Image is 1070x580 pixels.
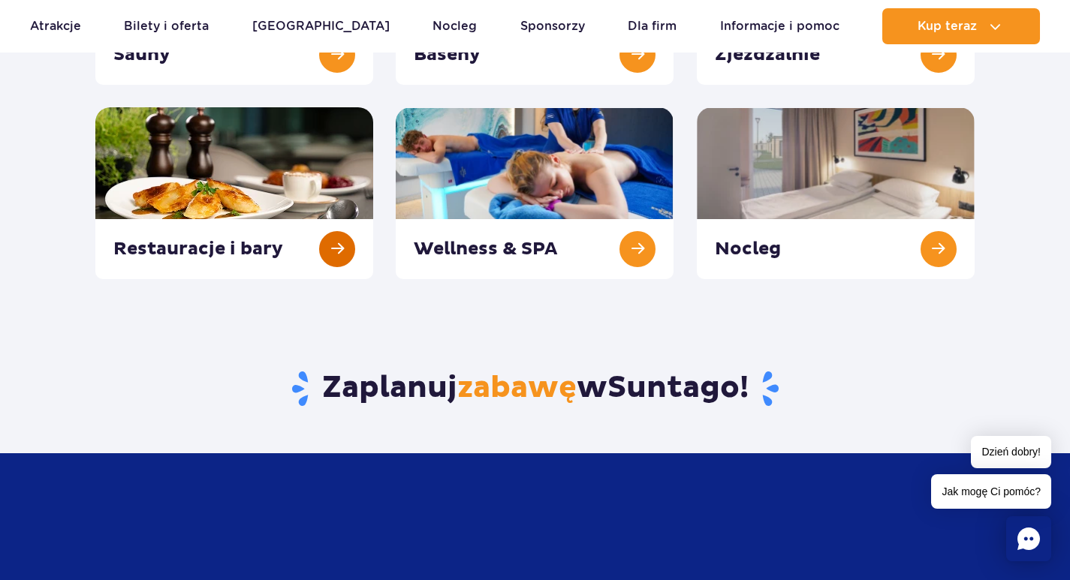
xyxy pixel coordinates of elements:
span: zabawę [457,369,577,407]
button: Kup teraz [882,8,1040,44]
span: Dzień dobry! [971,436,1051,468]
span: Kup teraz [918,20,977,33]
a: Bilety i oferta [124,8,209,44]
a: Dla firm [628,8,677,44]
a: Nocleg [433,8,477,44]
div: Chat [1006,516,1051,561]
a: Informacje i pomoc [720,8,839,44]
a: [GEOGRAPHIC_DATA] [252,8,390,44]
a: Atrakcje [30,8,81,44]
span: Jak mogę Ci pomóc? [931,474,1051,509]
span: Suntago [607,369,740,407]
a: Sponsorzy [520,8,585,44]
h3: Zaplanuj w ! [95,369,975,408]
